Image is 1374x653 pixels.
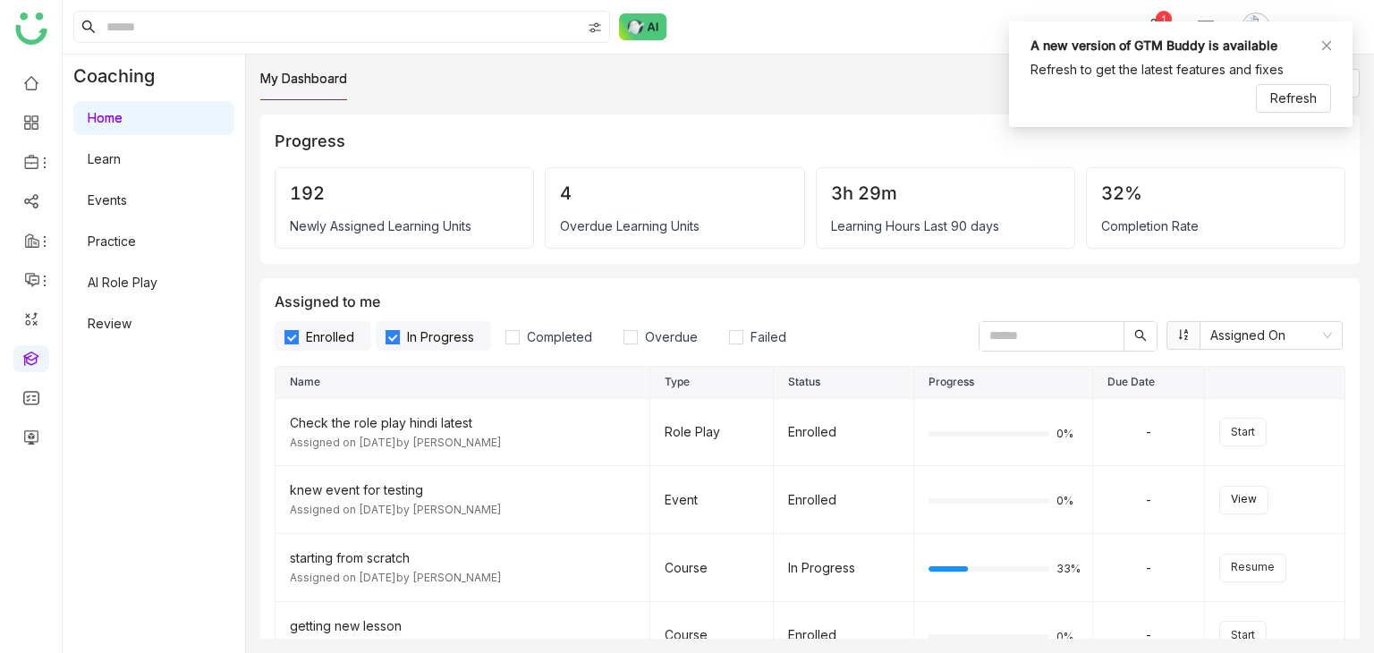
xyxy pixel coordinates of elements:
[788,558,899,578] div: In Progress
[1219,554,1286,582] button: Resume
[914,367,1093,399] th: Progress
[1030,60,1284,80] div: Refresh to get the latest features and fixes
[1277,17,1324,37] span: arif test
[1219,486,1268,514] button: View
[520,329,599,344] span: Completed
[1238,13,1353,41] button: arif test
[1093,367,1205,399] th: Due Date
[1231,424,1255,441] span: Start
[1056,632,1078,642] span: 0%
[588,21,602,35] img: search-type.svg
[1056,428,1078,439] span: 0%
[1231,491,1257,508] span: View
[63,55,182,98] div: Coaching
[276,367,650,399] th: Name
[638,329,705,344] span: Overdue
[290,548,635,568] div: starting from scratch
[1056,564,1078,574] span: 33%
[88,192,127,208] a: Events
[665,422,759,442] div: Role Play
[400,329,481,344] span: In Progress
[1197,20,1215,38] img: help.svg
[290,218,519,233] div: Newly Assigned Learning Units
[290,570,635,587] div: Assigned on [DATE] by [PERSON_NAME]
[1093,534,1205,602] td: -
[665,490,759,510] div: Event
[1231,559,1275,576] span: Resume
[1101,182,1330,204] div: 32%
[15,13,47,45] img: logo
[1093,466,1205,534] td: -
[290,413,635,433] div: Check the role play hindi latest
[788,422,899,442] div: Enrolled
[560,182,789,204] div: 4
[831,182,1060,204] div: 3h 29m
[774,367,914,399] th: Status
[1270,89,1317,108] span: Refresh
[1030,36,1277,55] div: A new version of GTM Buddy is available
[743,329,793,344] span: Failed
[88,110,123,125] a: Home
[1231,627,1255,644] span: Start
[560,218,789,233] div: Overdue Learning Units
[88,275,157,290] a: AI Role Play
[290,616,635,636] div: getting new lesson
[88,151,121,166] a: Learn
[1219,418,1267,446] button: Start
[290,182,519,204] div: 192
[831,218,1060,233] div: Learning Hours Last 90 days
[275,293,1345,352] div: Assigned to me
[275,129,1345,153] div: Progress
[665,558,759,578] div: Course
[619,13,667,40] img: ask-buddy-normal.svg
[1256,84,1331,113] button: Refresh
[665,625,759,645] div: Course
[650,367,774,399] th: Type
[88,316,131,331] a: Review
[1210,322,1332,349] nz-select-item: Assigned On
[1242,13,1270,41] img: avatar
[1219,621,1267,649] button: Start
[290,435,635,452] div: Assigned on [DATE] by [PERSON_NAME]
[88,233,136,249] a: Practice
[788,625,899,645] div: Enrolled
[290,502,635,519] div: Assigned on [DATE] by [PERSON_NAME]
[299,329,361,344] span: Enrolled
[1101,218,1330,233] div: Completion Rate
[290,480,635,500] div: knew event for testing
[1093,399,1205,467] td: -
[260,71,347,86] a: My Dashboard
[788,490,899,510] div: Enrolled
[1156,11,1172,27] div: 1
[1056,496,1078,506] span: 0%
